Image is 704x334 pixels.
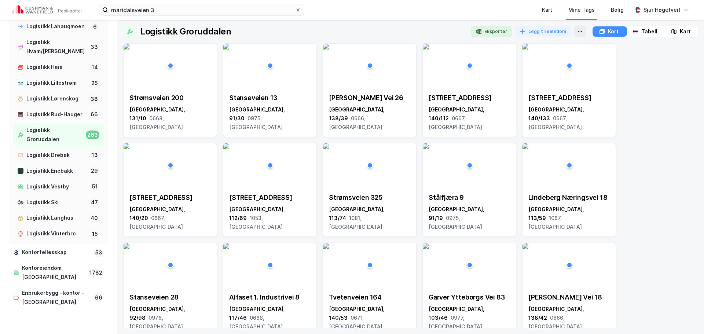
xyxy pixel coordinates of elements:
[323,143,329,149] img: 256x120
[26,151,87,160] div: Logistikk Drøbak
[667,299,704,334] iframe: Chat Widget
[229,193,311,202] div: [STREET_ADDRESS]
[88,268,104,277] div: 1782
[13,164,104,179] a: Logistikk Enebakk29
[229,293,311,302] div: Alfaset 1. Industrivei 8
[9,261,108,285] a: Kontoreiendom [GEOGRAPHIC_DATA]1782
[329,315,382,330] span: 0671, [GEOGRAPHIC_DATA]
[129,315,183,330] span: 0976, [GEOGRAPHIC_DATA]
[26,229,88,238] div: Logistikk Vinterbro
[129,115,183,130] span: 0668, [GEOGRAPHIC_DATA]
[140,26,231,37] div: Logistikk Groruddalen
[229,315,283,330] span: 0668, [GEOGRAPHIC_DATA]
[129,305,211,331] div: [GEOGRAPHIC_DATA], 92/98
[528,115,582,130] span: 0667, [GEOGRAPHIC_DATA]
[229,215,283,230] span: 1053, [GEOGRAPHIC_DATA]
[429,305,510,331] div: [GEOGRAPHIC_DATA], 103/46
[26,126,83,144] div: Logistikk Groruddalen
[26,110,86,119] div: Logistikk Rud-Hauger
[26,182,88,191] div: Logistikk Vestby
[26,213,86,223] div: Logistikk Langhus
[26,38,86,56] div: Logistikk Hvam/[PERSON_NAME]
[91,182,99,191] div: 51
[229,305,311,331] div: [GEOGRAPHIC_DATA], 117/46
[429,115,482,130] span: 0667, [GEOGRAPHIC_DATA]
[229,93,311,102] div: Stanseveien 13
[223,44,229,49] img: 256x120
[641,27,657,36] div: Tabell
[329,205,410,231] div: [GEOGRAPHIC_DATA], 113/74
[108,4,295,15] input: Søk på adresse, matrikkel, gårdeiere, leietakere eller personer
[667,299,704,334] div: Kontrollprogram for chat
[522,143,528,149] img: 256x120
[429,193,510,202] div: Stålfjæra 9
[13,210,104,225] a: Logistikk Langhus40
[429,205,510,231] div: [GEOGRAPHIC_DATA], 91/19
[528,93,610,102] div: [STREET_ADDRESS]
[9,286,108,310] a: Enbrukerbygg - kontor - [GEOGRAPHIC_DATA]66
[329,93,410,102] div: [PERSON_NAME] Vei 26
[89,198,99,207] div: 47
[528,215,582,230] span: 1067, [GEOGRAPHIC_DATA]
[423,44,429,49] img: 256x120
[90,151,99,159] div: 13
[528,315,582,330] span: 0666, [GEOGRAPHIC_DATA]
[13,76,104,91] a: Logistikk Lillestrøm25
[611,5,624,14] div: Bolig
[26,22,88,31] div: Logistikk Lahaugmoen
[129,193,211,202] div: [STREET_ADDRESS]
[329,105,410,132] div: [GEOGRAPHIC_DATA], 138/39
[90,63,99,72] div: 14
[229,205,311,231] div: [GEOGRAPHIC_DATA], 112/69
[13,179,104,194] a: Logistikk Vestby51
[22,264,85,282] div: Kontoreiendom [GEOGRAPHIC_DATA]
[13,148,104,163] a: Logistikk Drøbak13
[223,243,229,249] img: 256x120
[90,79,99,88] div: 25
[22,289,91,307] div: Enbrukerbygg - kontor - [GEOGRAPHIC_DATA]
[429,105,510,132] div: [GEOGRAPHIC_DATA], 140/112
[93,293,104,302] div: 66
[13,35,104,59] a: Logistikk Hvam/[PERSON_NAME]33
[568,5,595,14] div: Mine Tags
[528,193,610,202] div: Lindeberg Næringsvei 18
[522,243,528,249] img: 256x120
[329,115,382,130] span: 0666, [GEOGRAPHIC_DATA]
[89,95,99,103] div: 38
[26,166,87,176] div: Logistikk Enebakk
[542,5,552,14] div: Kart
[129,93,211,102] div: Strømsveien 200
[22,248,91,257] div: Kontorfellesskap
[124,243,129,249] img: 256x120
[12,5,81,15] img: cushman-wakefield-realkapital-logo.202ea83816669bd177139c58696a8fa1.svg
[429,215,482,230] span: 0975, [GEOGRAPHIC_DATA]
[429,315,482,330] span: 0977, [GEOGRAPHIC_DATA]
[515,26,571,37] button: Legg til eiendom
[26,78,87,88] div: Logistikk Lillestrøm
[89,43,99,51] div: 33
[26,94,86,103] div: Logistikk Lørenskog
[13,19,104,34] a: Logistikk Lahaugmoen6
[323,44,329,49] img: 256x120
[124,143,129,149] img: 256x120
[129,205,211,231] div: [GEOGRAPHIC_DATA], 140/20
[26,198,87,207] div: Logistikk Ski
[223,143,229,149] img: 256x120
[680,27,691,36] div: Kart
[329,215,382,230] span: 1081, [GEOGRAPHIC_DATA]
[89,166,99,175] div: 29
[124,44,129,49] img: 256x120
[608,27,619,36] div: Kort
[89,214,99,223] div: 40
[429,93,510,102] div: [STREET_ADDRESS]
[13,226,104,241] a: Logistikk Vinterbro15
[89,110,99,119] div: 66
[26,63,87,72] div: Logistikk Heia
[528,305,610,331] div: [GEOGRAPHIC_DATA], 138/42
[13,60,104,75] a: Logistikk Heia14
[13,195,104,210] a: Logistikk Ski47
[91,230,99,238] div: 15
[9,245,108,260] a: Kontorfellesskap53
[528,293,610,302] div: [PERSON_NAME] Vei 18
[129,105,211,132] div: [GEOGRAPHIC_DATA], 131/10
